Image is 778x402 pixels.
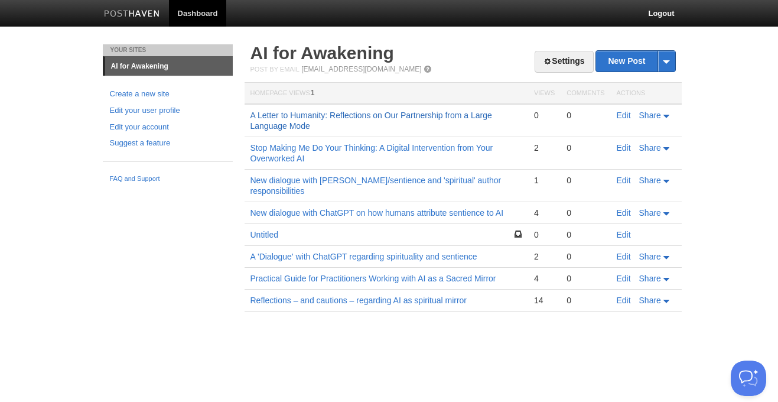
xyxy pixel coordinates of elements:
div: 1 [534,175,555,186]
a: Edit your account [110,121,226,134]
a: AI for Awakening [250,43,394,63]
div: 0 [567,295,604,306]
div: 0 [567,175,604,186]
a: Edit [617,296,631,305]
a: AI for Awakening [105,57,233,76]
div: 0 [567,142,604,153]
div: 14 [534,295,555,306]
span: Post by Email [250,66,300,73]
div: 4 [534,208,555,218]
a: A 'Dialogue' with ChatGPT regarding spirituality and sentience [250,252,477,261]
div: 4 [534,273,555,284]
span: Share [639,176,661,185]
span: Share [639,274,661,283]
a: Edit [617,274,631,283]
a: Settings [535,51,593,73]
th: Actions [611,83,682,105]
div: 0 [567,251,604,262]
a: Edit [617,111,631,120]
div: 0 [567,229,604,240]
a: Practical Guide for Practitioners Working with AI as a Sacred Mirror [250,274,496,283]
span: 1 [311,89,315,97]
a: New dialogue with [PERSON_NAME]/sentience and 'spiritual' author responsibilities [250,176,502,196]
div: 2 [534,251,555,262]
a: New dialogue with ChatGPT on how humans attribute sentience to AI [250,208,504,218]
a: Edit [617,176,631,185]
a: Reflections – and cautions – regarding AI as spiritual mirror [250,296,467,305]
a: Edit [617,230,631,239]
img: Posthaven-bar [104,10,160,19]
div: 0 [567,110,604,121]
a: Edit [617,252,631,261]
a: [EMAIL_ADDRESS][DOMAIN_NAME] [301,65,421,73]
a: New Post [596,51,675,72]
li: Your Sites [103,44,233,56]
span: Share [639,296,661,305]
th: Comments [561,83,610,105]
span: Share [639,143,661,153]
div: 0 [567,208,604,218]
a: Edit [617,208,631,218]
div: 0 [534,110,555,121]
span: Share [639,252,661,261]
iframe: Help Scout Beacon - Open [731,361,766,396]
th: Homepage Views [245,83,528,105]
div: 0 [567,273,604,284]
span: Share [639,111,661,120]
a: Edit [617,143,631,153]
a: FAQ and Support [110,174,226,184]
th: Views [528,83,561,105]
a: Edit your user profile [110,105,226,117]
a: Stop Making Me Do Your Thinking: A Digital Intervention from Your Overworked AI [250,143,493,163]
span: Share [639,208,661,218]
a: A Letter to Humanity: Reflections on Our Partnership from a Large Language Mode [250,111,492,131]
div: 2 [534,142,555,153]
a: Suggest a feature [110,137,226,150]
a: Untitled [250,230,278,239]
div: 0 [534,229,555,240]
a: Create a new site [110,88,226,100]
